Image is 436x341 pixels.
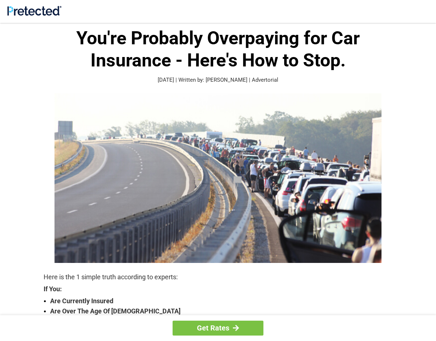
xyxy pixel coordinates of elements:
a: Site Logo [7,10,61,17]
strong: Are Over The Age Of [DEMOGRAPHIC_DATA] [50,306,392,316]
p: Here is the 1 simple truth according to experts: [44,272,392,282]
strong: If You: [44,286,392,292]
img: Site Logo [7,6,61,16]
h1: You're Probably Overpaying for Car Insurance - Here's How to Stop. [44,27,392,72]
a: Get Rates [173,321,263,336]
strong: Are Currently Insured [50,296,392,306]
p: [DATE] | Written by: [PERSON_NAME] | Advertorial [44,76,392,84]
